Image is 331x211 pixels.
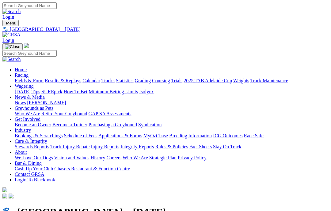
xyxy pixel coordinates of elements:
a: Industry [15,128,31,133]
input: Search [2,2,57,9]
a: Wagering [15,83,34,89]
a: Fact Sheets [189,144,212,149]
a: Strategic Plan [149,155,177,160]
a: News [15,100,26,105]
a: Who We Are [15,111,40,116]
a: Care & Integrity [15,139,47,144]
a: Minimum Betting Limits [89,89,138,94]
a: Breeding Information [169,133,212,138]
a: Contact GRSA [15,172,44,177]
div: Greyhounds as Pets [15,111,329,117]
div: Care & Integrity [15,144,329,150]
button: Toggle navigation [2,20,19,26]
a: Applications & Forms [98,133,142,138]
img: Search [2,9,21,14]
a: Statistics [116,78,134,83]
a: Greyhounds as Pets [15,105,53,111]
a: [PERSON_NAME] [27,100,66,105]
img: facebook.svg [2,194,7,198]
a: 🐾 [GEOGRAPHIC_DATA] – [DATE] [2,26,329,32]
a: Stewards Reports [15,144,49,149]
a: We Love Our Dogs [15,155,53,160]
a: Stay On Track [213,144,241,149]
img: Close [5,44,20,49]
a: Rules & Policies [155,144,188,149]
a: Careers [106,155,121,160]
a: [DATE] Tips [15,89,40,94]
a: GAP SA Assessments [89,111,131,116]
a: Privacy Policy [178,155,207,160]
a: Trials [171,78,182,83]
div: Wagering [15,89,329,94]
a: Schedule of Fees [64,133,97,138]
a: Integrity Reports [120,144,154,149]
a: History [90,155,105,160]
a: Login To Blackbook [15,177,55,182]
a: Fields & Form [15,78,44,83]
a: Login [2,38,14,43]
a: Weights [233,78,249,83]
img: twitter.svg [9,194,13,198]
a: Become a Trainer [52,122,87,127]
a: Who We Are [123,155,148,160]
a: News & Media [15,94,45,100]
a: Racing [15,72,29,78]
a: Race Safe [244,133,263,138]
a: Purchasing a Greyhound [89,122,137,127]
div: News & Media [15,100,329,105]
a: Grading [135,78,151,83]
a: Bookings & Scratchings [15,133,63,138]
a: Cash Up Your Club [15,166,53,171]
div: Bar & Dining [15,166,329,172]
a: Isolynx [139,89,154,94]
div: Get Involved [15,122,329,128]
div: About [15,155,329,161]
a: Chasers Restaurant & Function Centre [54,166,130,171]
a: Calendar [82,78,100,83]
a: Results & Replays [45,78,81,83]
a: Injury Reports [91,144,119,149]
span: Menu [6,21,16,25]
img: GRSA [2,32,21,38]
a: Login [2,14,14,20]
a: About [15,150,27,155]
a: Syndication [138,122,162,127]
input: Search [2,50,57,57]
a: Retire Your Greyhound [41,111,87,116]
img: Search [2,57,21,62]
a: MyOzChase [143,133,168,138]
a: Vision and Values [54,155,89,160]
img: logo-grsa-white.png [2,187,7,192]
div: Industry [15,133,329,139]
a: Get Involved [15,117,40,122]
a: Bar & Dining [15,161,42,166]
button: Toggle navigation [2,43,23,50]
a: ICG Outcomes [213,133,242,138]
a: 2025 TAB Adelaide Cup [184,78,232,83]
a: Tracks [101,78,115,83]
a: Coursing [152,78,170,83]
a: How To Bet [64,89,88,94]
div: Racing [15,78,329,83]
a: Track Injury Rebate [50,144,89,149]
img: logo-grsa-white.png [24,43,29,48]
a: Home [15,67,27,72]
a: Become an Owner [15,122,51,127]
a: Track Maintenance [250,78,288,83]
a: SUREpick [41,89,62,94]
